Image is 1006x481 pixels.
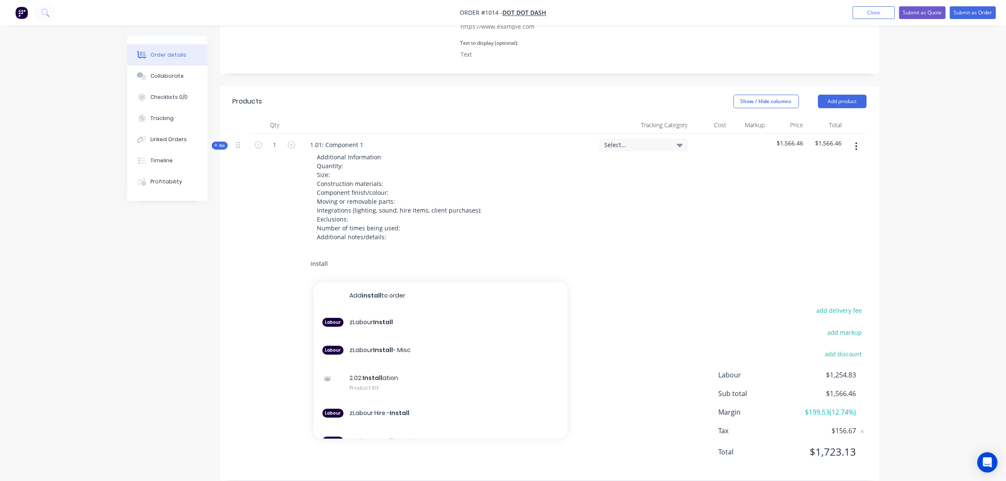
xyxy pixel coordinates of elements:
div: 1.01: Component 1 [304,139,371,151]
button: Add product [818,95,867,108]
input: Start typing to add a product... [311,255,480,272]
button: Submit as Order [950,6,996,19]
span: $1,566.46 [793,388,856,399]
div: Products [233,96,262,107]
span: $199.53 ( 12.74 %) [793,407,856,417]
button: Linked Orders [127,129,207,150]
button: Tracking [127,108,207,129]
button: Order details [127,44,207,66]
button: Checklists 0/0 [127,87,207,108]
span: Margin [719,407,794,417]
div: Profitability [150,178,182,186]
span: $1,566.46 [772,139,803,148]
label: Text to display (optional): [460,39,518,47]
input: Text [456,48,556,61]
div: Order details [150,51,186,59]
div: Qty [250,117,300,134]
div: Tracking Category [596,117,691,134]
div: Collaborate [150,72,184,80]
a: Dot Dot Dash [502,9,546,17]
button: Timeline [127,150,207,171]
span: Tax [719,426,794,436]
span: $1,723.13 [793,444,856,459]
div: Markup [730,117,768,134]
input: https://www.example.com [456,20,556,33]
div: Additional Information Quantity: Size: Construction materials: Component finish/colour: Moving or... [311,151,491,243]
button: Show / Hide columns [733,95,799,108]
button: Close [853,6,895,19]
span: $1,566.46 [810,139,842,148]
div: Open Intercom Messenger [977,452,998,473]
button: Submit as Quote [899,6,946,19]
span: Kit [214,142,225,149]
button: Profitability [127,171,207,192]
span: $1,254.83 [793,370,856,380]
div: Cost [691,117,730,134]
span: $156.67 [793,426,856,436]
button: Addinstallto order [314,282,567,309]
div: Price [768,117,807,134]
button: add discount [821,348,867,360]
div: Total [807,117,845,134]
span: Labour [719,370,794,380]
span: Total [719,447,794,457]
div: Checklists 0/0 [150,93,188,101]
div: Linked Orders [150,136,187,143]
span: Sub total [719,388,794,399]
span: Select... [605,140,668,149]
button: add markup [823,326,867,338]
button: add delivery fee [812,305,867,316]
div: Timeline [150,157,173,164]
span: Order #1014 - [460,9,502,17]
div: Tracking [150,115,174,122]
button: Kit [212,142,228,150]
button: Collaborate [127,66,207,87]
img: Factory [15,6,28,19]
